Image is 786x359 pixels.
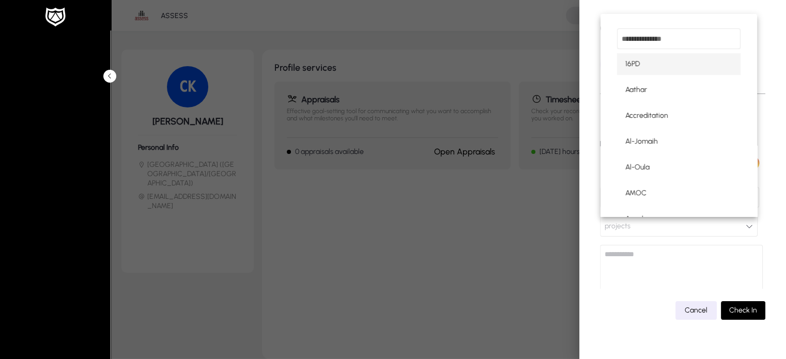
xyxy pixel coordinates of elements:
[625,135,658,148] span: Al-Jomaih
[625,58,640,70] span: 16PD
[625,161,650,174] span: Al-Oula
[617,53,741,75] mat-option: 16PD
[625,213,650,225] span: Apache
[617,208,741,230] mat-option: Apache
[617,28,741,49] input: dropdown search
[617,79,741,101] mat-option: Aathar
[617,157,741,178] mat-option: Al-Oula
[617,131,741,152] mat-option: Al-Jomaih
[617,105,741,127] mat-option: Accreditation
[625,110,668,122] span: Accreditation
[625,187,646,199] span: AMOC
[625,84,647,96] span: Aathar
[617,182,741,204] mat-option: AMOC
